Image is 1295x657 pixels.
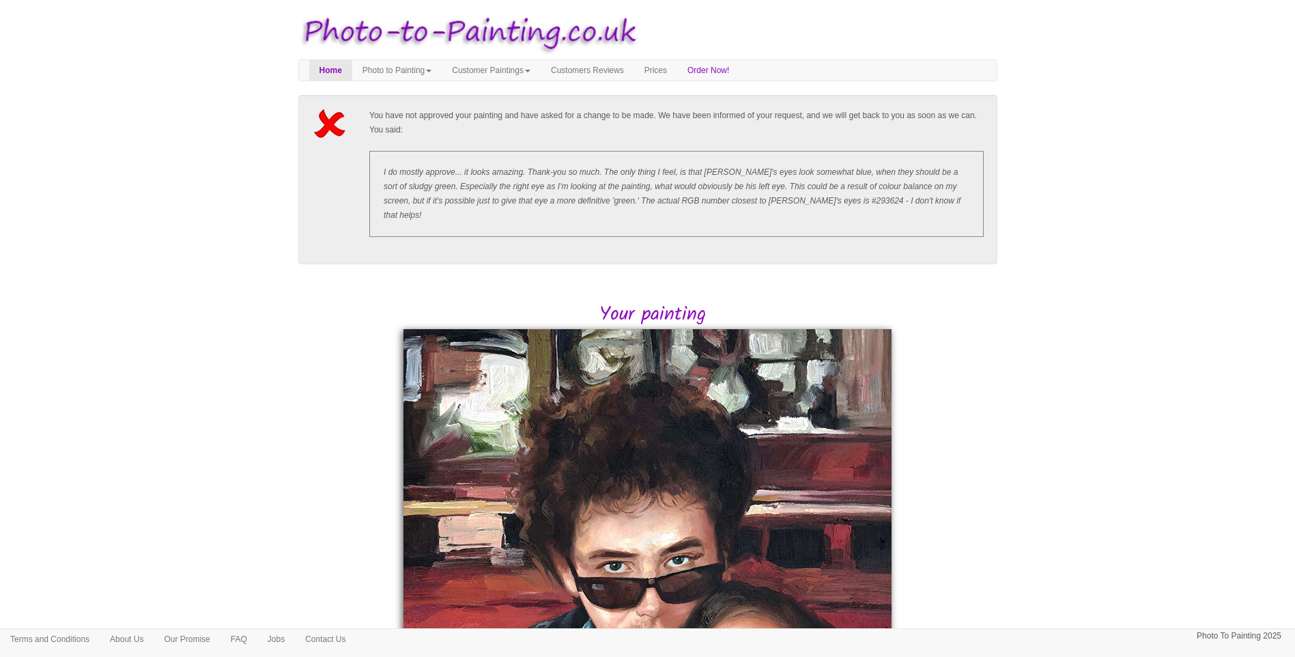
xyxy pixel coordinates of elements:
img: Not Approved [312,109,352,139]
img: Photo to Painting [291,7,641,59]
h2: Your painting [309,305,997,326]
i: I do mostly approve... it looks amazing. Thank-you so much. The only thing I feel, is that [PERSO... [384,167,960,220]
a: Prices [634,60,677,81]
a: Photo to Painting [352,60,442,81]
p: Photo To Painting 2025 [1197,629,1281,643]
a: Order Now! [677,60,739,81]
a: Our Promise [154,629,220,649]
p: You have not approved your painting and have asked for a change to be made. We have been informed... [369,109,984,137]
a: About Us [100,629,154,649]
a: Home [309,60,352,81]
a: Customer Paintings [442,60,541,81]
a: Customers Reviews [541,60,634,81]
a: Contact Us [295,629,356,649]
a: Jobs [257,629,295,649]
a: FAQ [220,629,257,649]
